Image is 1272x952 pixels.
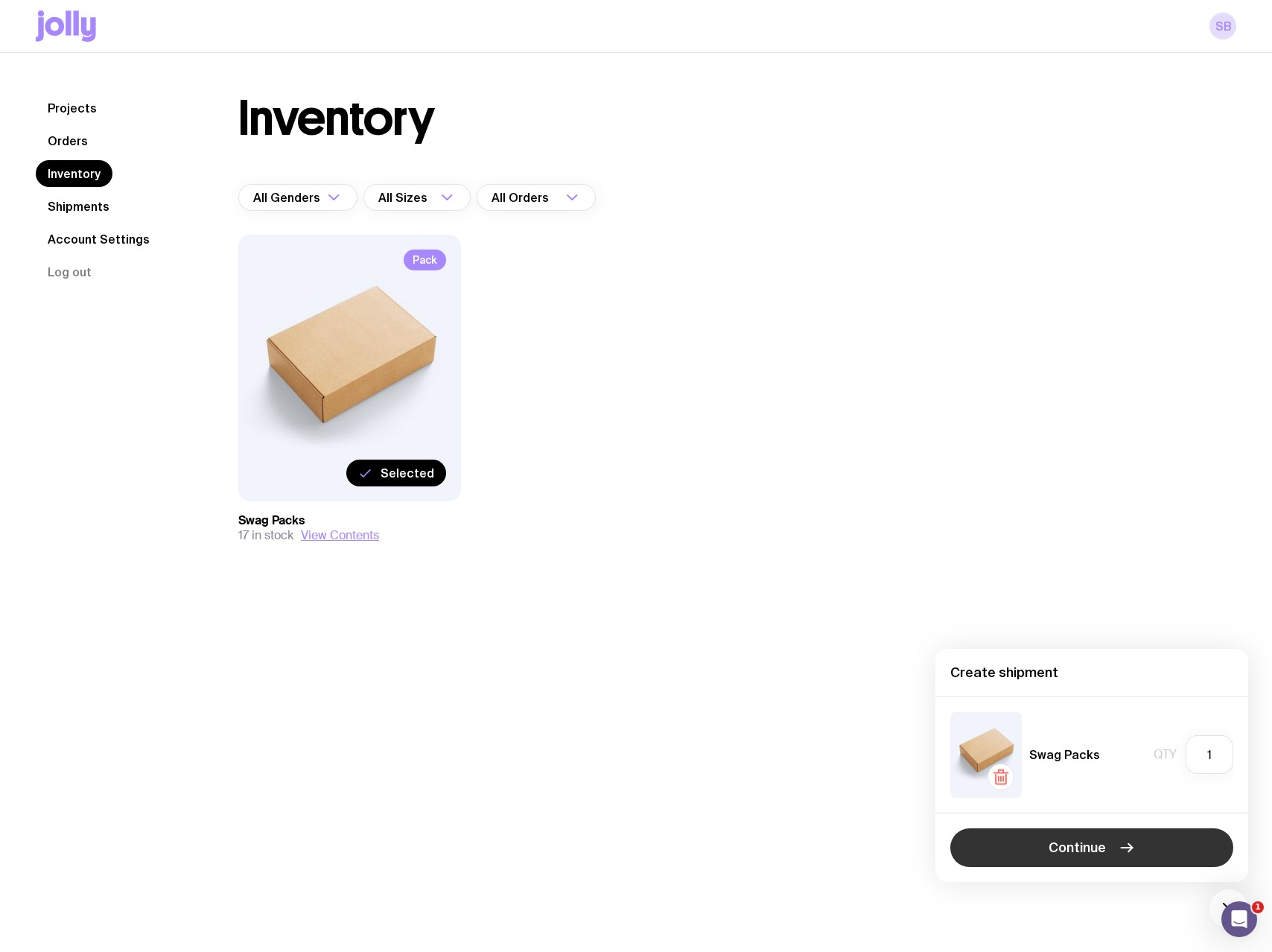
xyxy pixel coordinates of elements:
div: Search for option [477,184,596,211]
span: Pack [404,250,446,270]
button: Continue [950,828,1233,867]
span: Selected [381,466,434,480]
h3: Swag Packs [238,513,461,528]
span: Qty [1154,747,1177,762]
span: Continue [1049,839,1106,857]
h4: Create shipment [950,664,1233,682]
span: All Genders [253,184,323,211]
a: Shipments [36,193,121,220]
div: Search for option [363,184,471,211]
h1: Inventory [238,95,434,142]
button: Log out [36,258,104,285]
span: 17 in stock [238,528,293,543]
a: SB [1209,13,1236,39]
span: 1 [1252,901,1264,913]
button: View Contents [301,528,379,543]
iframe: Intercom live chat [1221,901,1257,937]
a: Account Settings [36,226,162,253]
input: Search for option [552,184,562,211]
a: Orders [36,127,100,154]
span: All Sizes [378,184,430,211]
div: Search for option [238,184,357,211]
h5: Swag Packs [1029,747,1100,762]
a: Projects [36,95,109,121]
a: Inventory [36,160,112,187]
span: All Orders [492,184,552,211]
input: Search for option [430,184,436,211]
